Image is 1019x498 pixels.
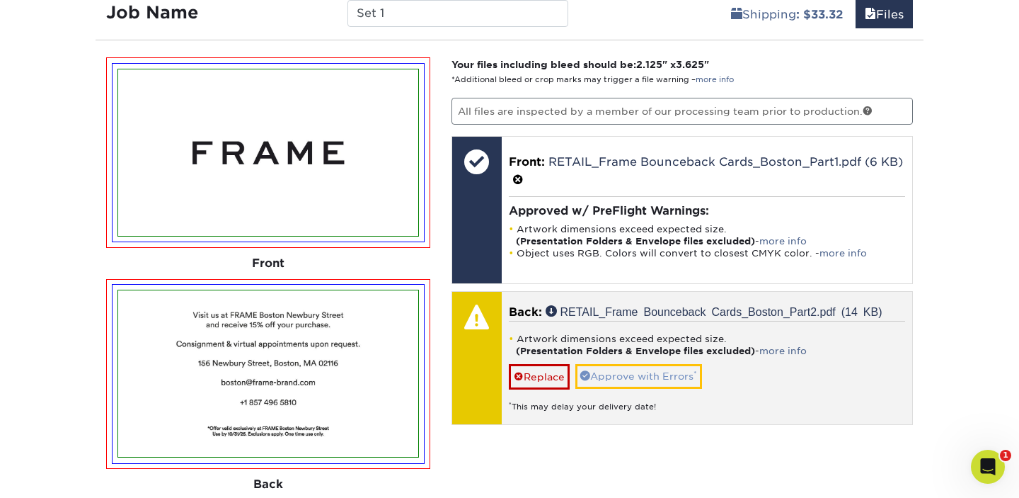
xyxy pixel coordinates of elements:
a: RETAIL_Frame Bounceback Cards_Boston_Part1.pdf (6 KB) [548,155,903,169]
strong: (Presentation Folders & Envelope files excluded) [516,236,755,247]
span: Front: [509,155,545,169]
a: more info [819,248,867,259]
span: Back: [509,305,542,319]
a: more info [696,75,734,84]
a: more info [759,346,807,356]
p: All files are inspected by a member of our processing team prior to production. [451,98,914,125]
strong: (Presentation Folders & Envelope files excluded) [516,346,755,356]
iframe: Intercom live chat [971,450,1005,484]
small: *Additional bleed or crop marks may trigger a file warning – [451,75,734,84]
li: Artwork dimensions exceed expected size. - [509,223,906,247]
h4: Approved w/ PreFlight Warnings: [509,204,906,217]
li: Object uses RGB. Colors will convert to closest CMYK color. - [509,247,906,259]
li: Artwork dimensions exceed expected size. - [509,333,906,357]
strong: Your files including bleed should be: " x " [451,59,709,70]
a: Replace [509,364,570,389]
div: This may delay your delivery date! [509,390,906,413]
div: Front [106,248,430,279]
a: more info [759,236,807,247]
b: : $33.32 [796,8,843,21]
a: Approve with Errors* [575,364,702,388]
span: 2.125 [636,59,662,70]
span: files [865,8,876,21]
span: 1 [1000,450,1011,461]
span: shipping [731,8,742,21]
strong: Job Name [106,2,198,23]
span: 3.625 [676,59,704,70]
a: RETAIL_Frame Bounceback Cards_Boston_Part2.pdf (14 KB) [546,305,882,317]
